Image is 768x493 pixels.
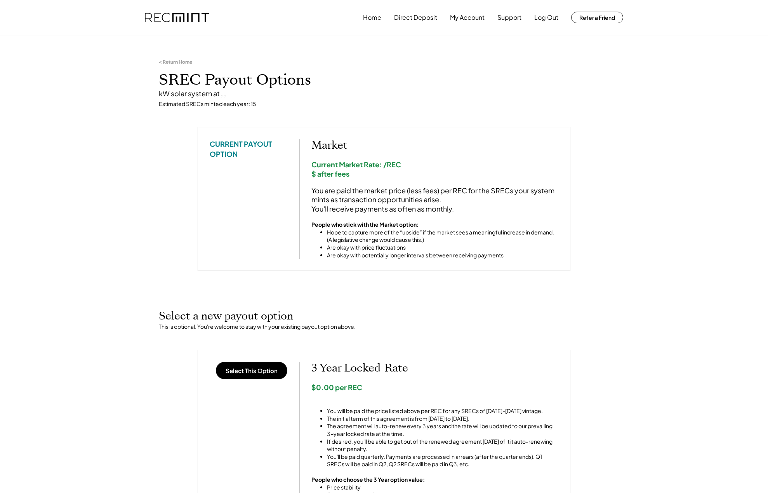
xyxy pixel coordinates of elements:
li: Are okay with price fluctuations [327,244,558,252]
li: You'll be paid quarterly. Payments are processed in arrears (after the quarter ends). Q1 SRECs wi... [327,453,558,468]
h2: Select a new payout option [159,310,609,323]
li: If desired, you'll be able to get out of the renewed agreement [DATE] of it it auto-renewing with... [327,438,558,453]
li: Hope to capture more of the “upside” if the market sees a meaningful increase in demand. (A legis... [327,229,558,244]
button: Direct Deposit [394,10,437,25]
button: Log Out [534,10,558,25]
div: Current Market Rate: /REC $ after fees [311,160,558,178]
h2: 3 Year Locked-Rate [311,362,558,375]
button: Support [497,10,521,25]
h2: Market [311,139,558,152]
li: Price stability [327,484,425,491]
button: Refer a Friend [571,12,623,23]
h1: SREC Payout Options [159,71,609,89]
div: < Return Home [159,59,192,65]
div: kW solar system at , , [159,89,609,98]
li: You will be paid the price listed above per REC for any SRECs of [DATE]-[DATE] vintage. [327,407,558,415]
div: $0.00 per REC [311,383,558,392]
strong: People who stick with the Market option: [311,221,419,228]
button: Home [363,10,381,25]
strong: People who choose the 3 Year option value: [311,476,425,483]
div: Estimated SRECs minted each year: 15 [159,100,609,108]
li: The initial term of this agreement is from [DATE] to [DATE]. [327,415,558,423]
img: recmint-logotype%403x.png [145,13,209,23]
button: My Account [450,10,485,25]
div: You are paid the market price (less fees) per REC for the SRECs your system mints as transaction ... [311,186,558,213]
li: Are okay with potentially longer intervals between receiving payments [327,252,558,259]
div: This is optional. You're welcome to stay with your existing payout option above. [159,323,609,331]
li: The agreement will auto-renew every 3 years and the rate will be updated to our prevailing 3-year... [327,422,558,437]
button: Select This Option [216,362,287,379]
div: CURRENT PAYOUT OPTION [210,139,287,158]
